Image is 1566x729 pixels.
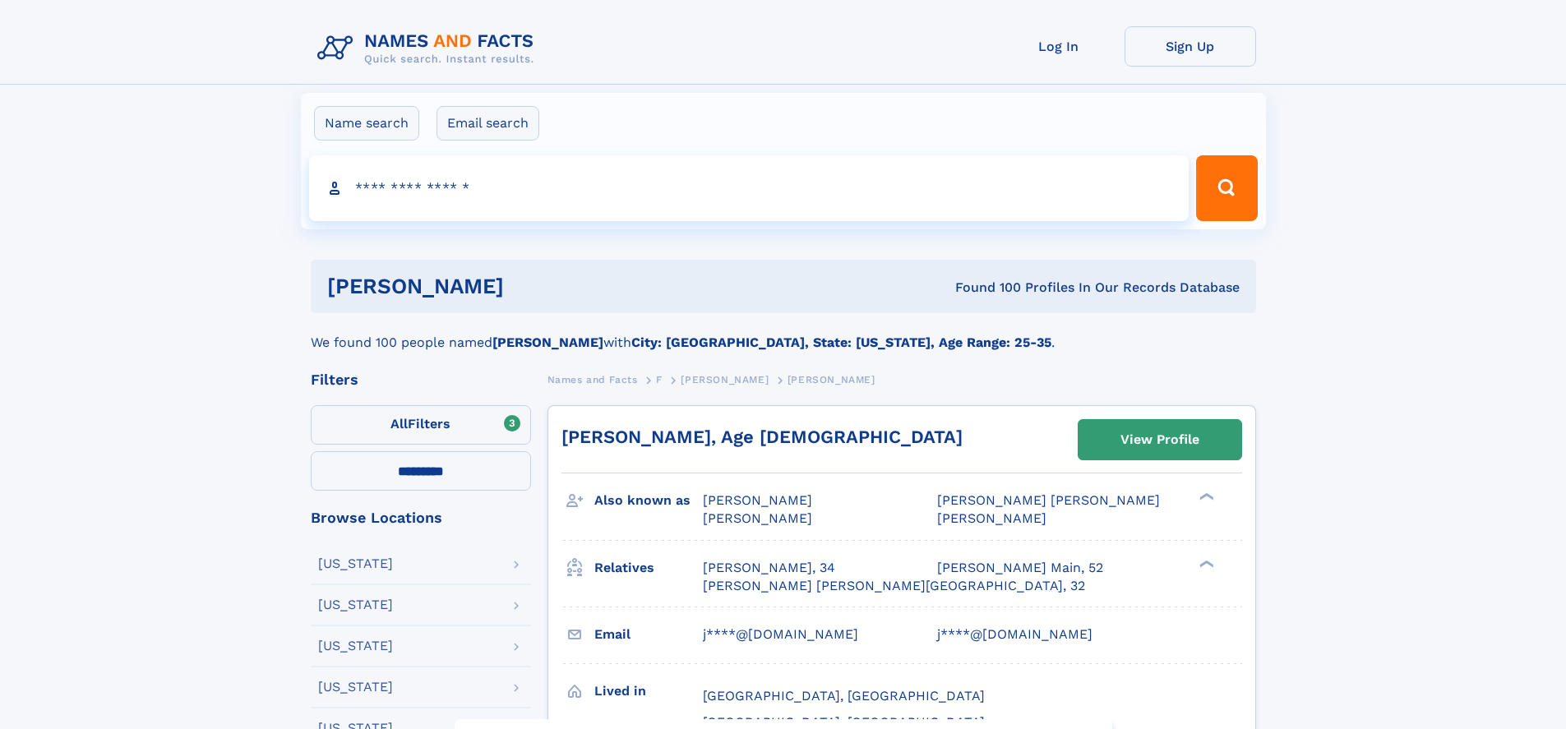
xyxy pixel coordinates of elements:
[1079,420,1241,459] a: View Profile
[1125,26,1256,67] a: Sign Up
[547,369,638,390] a: Names and Facts
[314,106,419,141] label: Name search
[318,557,393,570] div: [US_STATE]
[993,26,1125,67] a: Log In
[309,155,1190,221] input: search input
[681,374,769,385] span: [PERSON_NAME]
[390,416,408,431] span: All
[788,374,875,385] span: [PERSON_NAME]
[1196,155,1257,221] button: Search Button
[631,335,1051,350] b: City: [GEOGRAPHIC_DATA], State: [US_STATE], Age Range: 25-35
[937,559,1103,577] a: [PERSON_NAME] Main, 52
[594,621,703,648] h3: Email
[561,427,963,447] a: [PERSON_NAME], Age [DEMOGRAPHIC_DATA]
[703,688,985,704] span: [GEOGRAPHIC_DATA], [GEOGRAPHIC_DATA]
[318,681,393,694] div: [US_STATE]
[656,374,663,385] span: F
[1195,491,1215,502] div: ❯
[311,313,1256,353] div: We found 100 people named with .
[656,369,663,390] a: F
[318,639,393,653] div: [US_STATE]
[594,677,703,705] h3: Lived in
[681,369,769,390] a: [PERSON_NAME]
[703,577,1085,595] a: [PERSON_NAME] [PERSON_NAME][GEOGRAPHIC_DATA], 32
[703,510,812,526] span: [PERSON_NAME]
[937,492,1160,508] span: [PERSON_NAME] [PERSON_NAME]
[311,405,531,445] label: Filters
[703,492,812,508] span: [PERSON_NAME]
[703,559,835,577] a: [PERSON_NAME], 34
[1120,421,1199,459] div: View Profile
[1195,558,1215,569] div: ❯
[311,510,531,525] div: Browse Locations
[937,510,1046,526] span: [PERSON_NAME]
[594,554,703,582] h3: Relatives
[437,106,539,141] label: Email search
[318,598,393,611] div: [US_STATE]
[594,487,703,514] h3: Also known as
[311,26,547,71] img: Logo Names and Facts
[729,279,1240,297] div: Found 100 Profiles In Our Records Database
[327,276,730,297] h1: [PERSON_NAME]
[492,335,603,350] b: [PERSON_NAME]
[311,372,531,387] div: Filters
